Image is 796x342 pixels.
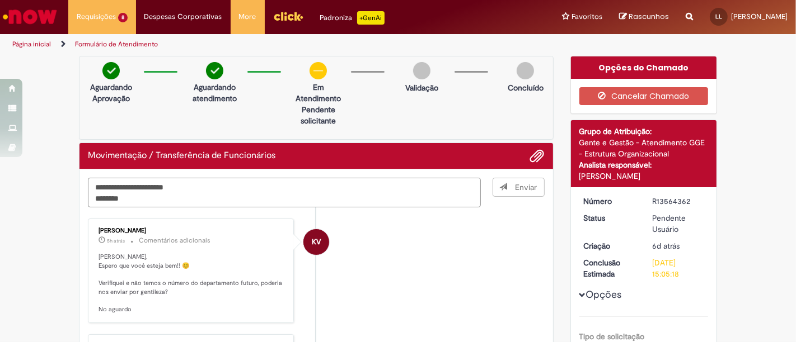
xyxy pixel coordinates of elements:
[102,62,120,79] img: check-circle-green.png
[291,82,345,104] p: Em Atendimento
[571,56,717,79] div: Opções do Chamado
[575,257,644,279] dt: Conclusão Estimada
[239,11,256,22] span: More
[715,13,722,20] span: LL
[84,82,138,104] p: Aguardando Aprovação
[652,241,680,251] span: 6d atrás
[107,237,125,244] time: 30/09/2025 08:51:53
[291,104,345,126] p: Pendente solicitante
[579,126,709,137] div: Grupo de Atribuição:
[188,82,242,104] p: Aguardando atendimento
[517,62,534,79] img: img-circle-grey.png
[1,6,59,28] img: ServiceNow
[8,34,522,55] ul: Trilhas de página
[107,237,125,244] span: 5h atrás
[579,170,709,182] div: [PERSON_NAME]
[144,11,222,22] span: Despesas Corporativas
[575,212,644,224] dt: Status
[652,196,704,207] div: R13564362
[12,40,51,49] a: Página inicial
[579,159,709,170] div: Analista responsável:
[88,151,275,161] h2: Movimentação / Transferência de Funcionários Histórico de tíquete
[579,87,709,105] button: Cancelar Chamado
[579,137,709,159] div: Gente e Gestão - Atendimento GGE - Estrutura Organizacional
[652,241,680,251] time: 24/09/2025 17:15:57
[652,212,704,235] div: Pendente Usuário
[575,240,644,251] dt: Criação
[572,11,602,22] span: Favoritos
[310,62,327,79] img: circle-minus.png
[139,236,210,245] small: Comentários adicionais
[206,62,223,79] img: check-circle-green.png
[273,8,303,25] img: click_logo_yellow_360x200.png
[312,229,321,255] span: KV
[652,257,704,279] div: [DATE] 15:05:18
[619,12,669,22] a: Rascunhos
[88,178,481,207] textarea: Digite sua mensagem aqui...
[629,11,669,22] span: Rascunhos
[320,11,385,25] div: Padroniza
[575,196,644,207] dt: Número
[75,40,158,49] a: Formulário de Atendimento
[405,82,438,93] p: Validação
[731,12,788,21] span: [PERSON_NAME]
[652,240,704,251] div: 24/09/2025 17:15:57
[99,253,285,314] p: [PERSON_NAME], Espero que você esteja bem!! 😊 Verifiquei e não temos o número do departamento fut...
[118,13,128,22] span: 8
[357,11,385,25] p: +GenAi
[579,331,645,341] b: Tipo de solicitação
[77,11,116,22] span: Requisições
[508,82,544,93] p: Concluído
[530,149,545,163] button: Adicionar anexos
[99,227,285,234] div: [PERSON_NAME]
[303,229,329,255] div: Karine Vieira
[413,62,430,79] img: img-circle-grey.png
